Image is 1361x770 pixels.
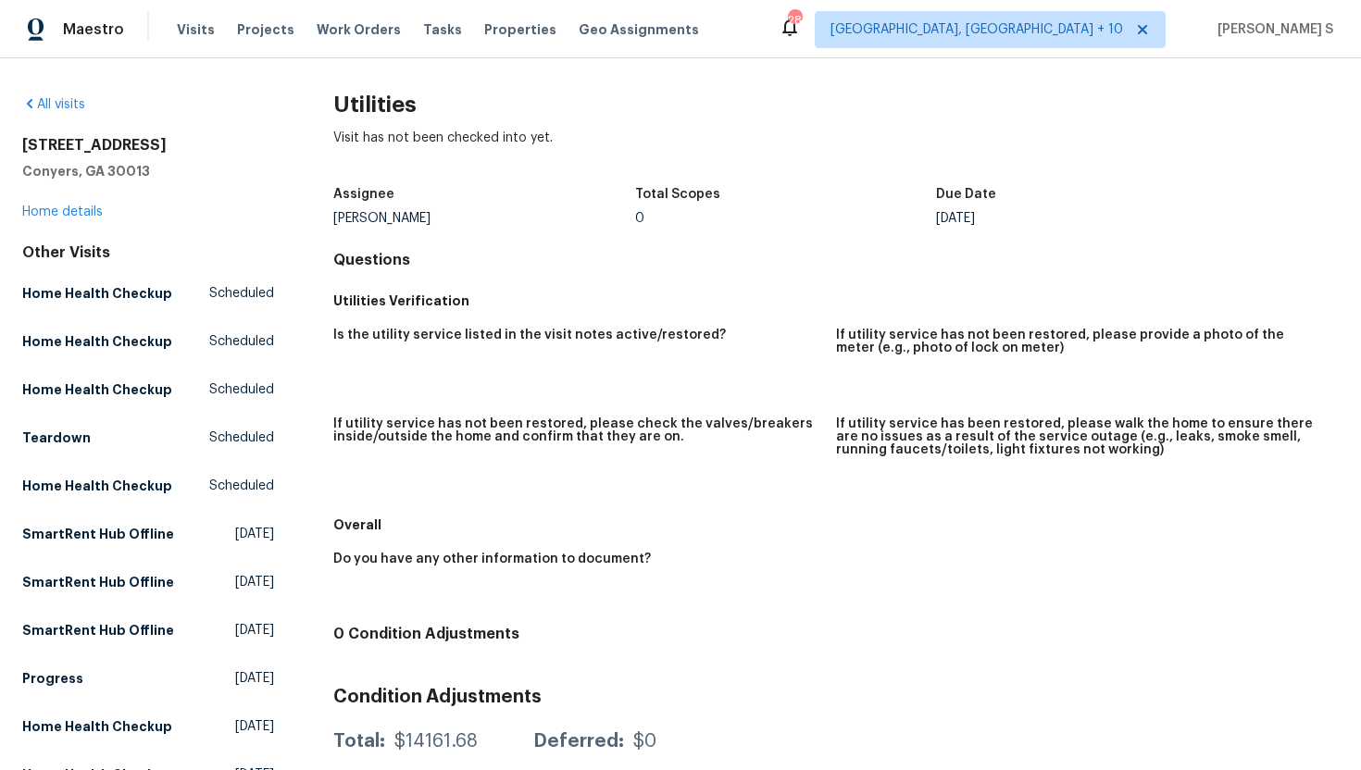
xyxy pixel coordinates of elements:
div: [DATE] [936,212,1238,225]
div: 0 [635,212,937,225]
div: Visit has not been checked into yet. [333,129,1339,177]
span: Scheduled [209,284,274,303]
h5: SmartRent Hub Offline [22,573,174,591]
div: 280 [788,11,801,30]
span: Maestro [63,20,124,39]
div: [PERSON_NAME] [333,212,635,225]
span: [DATE] [235,525,274,543]
a: Home Health CheckupScheduled [22,325,274,358]
h5: Is the utility service listed in the visit notes active/restored? [333,329,726,342]
h3: Condition Adjustments [333,688,1339,706]
span: Projects [237,20,294,39]
h2: [STREET_ADDRESS] [22,136,274,155]
a: Progress[DATE] [22,662,274,695]
h5: Assignee [333,188,394,201]
h5: If utility service has not been restored, please provide a photo of the meter (e.g., photo of loc... [836,329,1324,354]
span: Properties [484,20,556,39]
h2: Utilities [333,95,1339,114]
a: All visits [22,98,85,111]
a: Home Health CheckupScheduled [22,469,274,503]
span: Work Orders [317,20,401,39]
h5: Home Health Checkup [22,717,172,736]
span: Scheduled [209,332,274,351]
div: Other Visits [22,243,274,262]
div: Total: [333,732,385,751]
span: [DATE] [235,573,274,591]
h5: If utility service has not been restored, please check the valves/breakers inside/outside the hom... [333,417,821,443]
h5: Teardown [22,428,91,447]
h5: Due Date [936,188,996,201]
span: Visits [177,20,215,39]
h5: Progress [22,669,83,688]
span: [DATE] [235,669,274,688]
h4: Questions [333,251,1339,269]
a: Home Health CheckupScheduled [22,373,274,406]
span: Geo Assignments [579,20,699,39]
h5: Conyers, GA 30013 [22,162,274,180]
div: $14161.68 [394,732,478,751]
div: Deferred: [533,732,624,751]
h5: Overall [333,515,1339,534]
h5: SmartRent Hub Offline [22,525,174,543]
span: [DATE] [235,717,274,736]
a: SmartRent Hub Offline[DATE] [22,517,274,551]
a: SmartRent Hub Offline[DATE] [22,565,274,599]
a: SmartRent Hub Offline[DATE] [22,614,274,647]
span: Scheduled [209,477,274,495]
span: Scheduled [209,380,274,399]
h5: Utilities Verification [333,292,1339,310]
span: [GEOGRAPHIC_DATA], [GEOGRAPHIC_DATA] + 10 [830,20,1123,39]
span: Scheduled [209,428,274,447]
span: [PERSON_NAME] S [1210,20,1333,39]
h5: Home Health Checkup [22,284,172,303]
h5: Total Scopes [635,188,720,201]
span: Tasks [423,23,462,36]
h5: SmartRent Hub Offline [22,621,174,640]
h5: Do you have any other information to document? [333,553,651,565]
span: [DATE] [235,621,274,640]
a: Home Health Checkup[DATE] [22,710,274,743]
a: Home Health CheckupScheduled [22,277,274,310]
h4: 0 Condition Adjustments [333,625,1339,643]
h5: If utility service has been restored, please walk the home to ensure there are no issues as a res... [836,417,1324,456]
h5: Home Health Checkup [22,477,172,495]
a: Home details [22,205,103,218]
div: $0 [633,732,656,751]
h5: Home Health Checkup [22,332,172,351]
h5: Home Health Checkup [22,380,172,399]
a: TeardownScheduled [22,421,274,454]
